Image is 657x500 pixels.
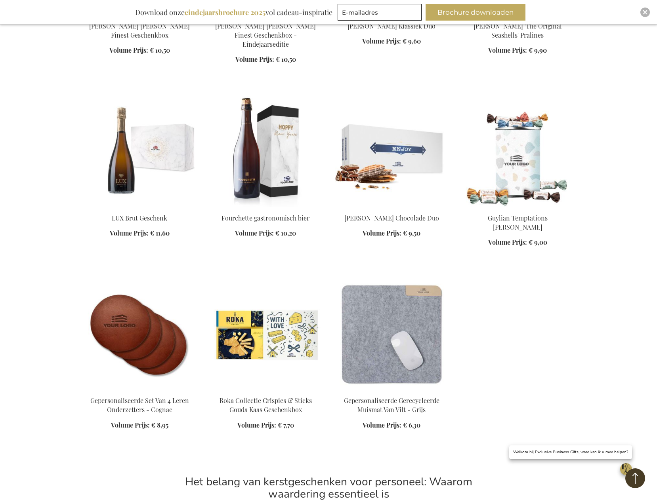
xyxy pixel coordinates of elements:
[335,96,448,207] img: Jules Destrooper Chocolate Duo
[110,229,149,237] span: Volume Prijs:
[151,421,168,429] span: € 8,95
[403,229,420,237] span: € 9,50
[474,22,562,39] a: [PERSON_NAME] 'The Original Seashells' Pralines
[235,229,274,237] span: Volume Prijs:
[362,37,421,46] a: Volume Prijs: € 9,60
[150,46,170,54] span: € 10,50
[529,46,547,54] span: € 9,90
[403,37,421,45] span: € 9,60
[83,96,196,207] img: Lux Sparkling Wine
[132,4,336,21] div: Download onze vol cadeau-inspiratie
[90,396,189,414] a: Gepersonaliseerde Set Van 4 Leren Onderzetters - Cognac
[363,421,420,430] a: Volume Prijs: € 6,30
[348,22,435,30] a: [PERSON_NAME] Klassiek Duo
[461,96,574,207] img: Guylian Temptations Tinnen Blik
[235,55,296,64] a: Volume Prijs: € 10,50
[363,421,401,429] span: Volume Prijs:
[488,238,527,246] span: Volume Prijs:
[335,386,448,394] a: Personalised Recycled Felt Mouse Pad - Grey
[111,421,150,429] span: Volume Prijs:
[109,46,170,55] a: Volume Prijs: € 10,50
[109,46,148,54] span: Volume Prijs:
[215,22,316,48] a: [PERSON_NAME] [PERSON_NAME] Finest Geschenkbox - Eindejaarseditie
[362,37,401,45] span: Volume Prijs:
[338,4,424,23] form: marketing offers and promotions
[643,10,647,15] img: Close
[83,279,196,390] img: Gepersonaliseerde Set Van 4 Leren Onderzetters - Cognac
[235,229,296,238] a: Volume Prijs: € 10,20
[488,238,547,247] a: Volume Prijs: € 9,00
[461,203,574,211] a: Guylian Temptations Tinnen Blik
[150,229,170,237] span: € 11,60
[640,8,650,17] div: Close
[222,214,309,222] a: Fourchette gastronomisch bier
[488,214,548,231] a: Guylian Temptations [PERSON_NAME]
[275,229,296,237] span: € 10,20
[488,46,527,54] span: Volume Prijs:
[110,229,170,238] a: Volume Prijs: € 11,60
[209,203,322,211] a: Fourchette beer 75 cl
[83,203,196,211] a: Lux Sparkling Wine
[83,386,196,394] a: Gepersonaliseerde Set Van 4 Leren Onderzetters - Cognac
[209,96,322,207] img: Fourchette beer 75 cl
[488,46,547,55] a: Volume Prijs: € 9,90
[363,229,401,237] span: Volume Prijs:
[363,229,420,238] a: Volume Prijs: € 9,50
[111,421,168,430] a: Volume Prijs: € 8,95
[338,4,422,21] input: E-mailadres
[209,279,322,390] img: Roka Collectie Crispies & Sticks Gouda Kaas Geschenkbox
[529,238,547,246] span: € 9,00
[344,396,439,414] a: Gepersonaliseerde Gerecycleerde Muismat Van Vilt - Grijs
[89,22,190,39] a: [PERSON_NAME] [PERSON_NAME] Finest Geschenkbox
[335,279,448,390] img: Personalised Recycled Felt Mouse Pad - Grey
[426,4,525,21] button: Brochure downloaden
[403,421,420,429] span: € 6,30
[235,55,274,63] span: Volume Prijs:
[185,8,265,17] b: eindejaarsbrochure 2025
[344,214,439,222] a: [PERSON_NAME] Chocolade Duo
[112,214,167,222] a: LUX Brut Geschenk
[335,203,448,211] a: Jules Destrooper Chocolate Duo
[276,55,296,63] span: € 10,50
[209,386,322,394] a: Roka Collection Crispies & Sticks Gouda Cheese Gift Box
